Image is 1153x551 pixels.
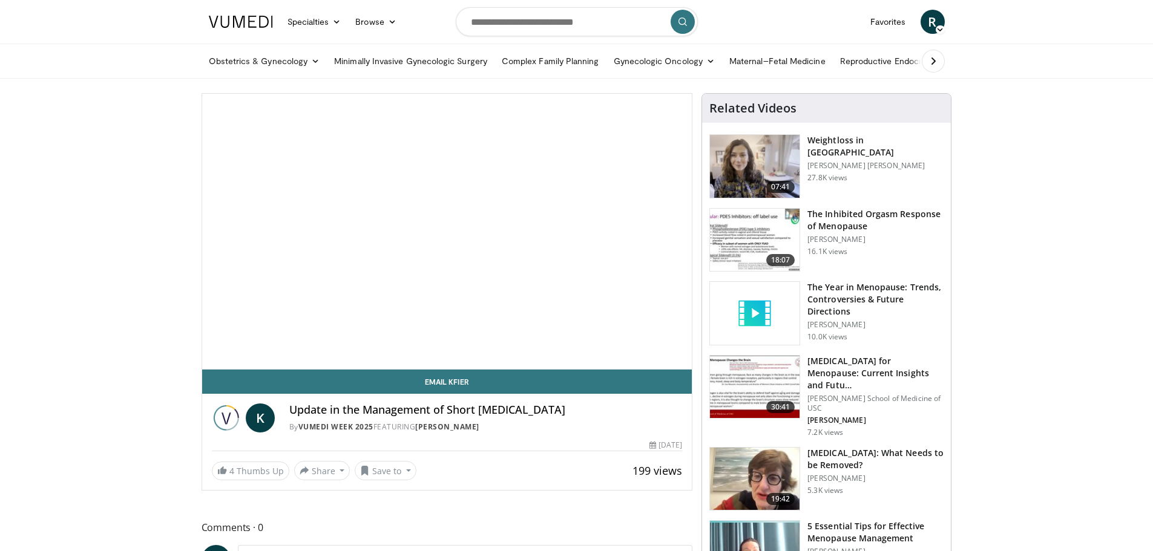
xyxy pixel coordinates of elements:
[807,447,944,471] h3: [MEDICAL_DATA]: What Needs to be Removed?
[807,428,843,437] p: 7.2K views
[709,101,797,116] h4: Related Videos
[807,355,944,391] h3: [MEDICAL_DATA] for Menopause: Current Insights and Futu…
[807,474,944,483] p: [PERSON_NAME]
[632,463,682,478] span: 199 views
[722,49,833,73] a: Maternal–Fetal Medicine
[807,134,944,158] h3: Weightloss in [GEOGRAPHIC_DATA]
[863,10,913,34] a: Favorites
[212,461,289,480] a: 4 Thumbs Up
[807,486,843,495] p: 5.3K views
[710,356,800,419] img: 47271b8a-94f4-49c8-b914-2a3d3af03a9e.150x105_q85_crop-smart_upscale.jpg
[415,422,479,432] a: [PERSON_NAME]
[766,181,795,193] span: 07:41
[710,209,800,272] img: 283c0f17-5e2d-42ba-a87c-168d447cdba4.150x105_q85_crop-smart_upscale.jpg
[327,49,494,73] a: Minimally Invasive Gynecologic Surgery
[229,465,234,477] span: 4
[709,134,944,198] a: 07:41 Weightloss in [GEOGRAPHIC_DATA] [PERSON_NAME] [PERSON_NAME] 27.8K views
[298,422,373,432] a: Vumedi Week 2025
[246,403,275,432] a: K
[807,247,847,256] p: 16.1K views
[921,10,945,34] a: R
[202,520,693,535] span: Comments 0
[710,135,800,198] img: 9983fed1-7565-45be-8934-aef1103ce6e2.150x105_q85_crop-smart_upscale.jpg
[807,520,944,544] h3: 5 Essential Tips for Effective Menopause Management
[807,281,944,318] h3: The Year in Menopause: Trends, Controversies & Future Directions
[202,94,692,370] video-js: Video Player
[709,447,944,511] a: 19:42 [MEDICAL_DATA]: What Needs to be Removed? [PERSON_NAME] 5.3K views
[766,493,795,505] span: 19:42
[289,422,683,432] div: By FEATURING
[709,208,944,272] a: 18:07 The Inhibited Orgasm Response of Menopause [PERSON_NAME] 16.1K views
[766,254,795,266] span: 18:07
[494,49,606,73] a: Complex Family Planning
[710,282,800,345] img: video_placeholder_short.svg
[807,394,944,413] p: [PERSON_NAME] School of Medicine of USC
[833,49,1036,73] a: Reproductive Endocrinology & [MEDICAL_DATA]
[209,16,273,28] img: VuMedi Logo
[202,370,692,394] a: Email Kfier
[348,10,404,34] a: Browse
[807,161,944,171] p: [PERSON_NAME] [PERSON_NAME]
[355,461,416,480] button: Save to
[456,7,698,36] input: Search topics, interventions
[289,403,683,417] h4: Update in the Management of Short [MEDICAL_DATA]
[709,355,944,437] a: 30:41 [MEDICAL_DATA] for Menopause: Current Insights and Futu… [PERSON_NAME] School of Medicine o...
[212,403,241,432] img: Vumedi Week 2025
[807,416,944,425] p: [PERSON_NAME]
[709,281,944,345] a: The Year in Menopause: Trends, Controversies & Future Directions [PERSON_NAME] 10.0K views
[807,235,944,244] p: [PERSON_NAME]
[807,332,847,342] p: 10.0K views
[280,10,349,34] a: Specialties
[606,49,722,73] a: Gynecologic Oncology
[649,440,682,451] div: [DATE]
[807,208,944,232] h3: The Inhibited Orgasm Response of Menopause
[710,448,800,510] img: 4d0a4bbe-a17a-46ab-a4ad-f5554927e0d3.150x105_q85_crop-smart_upscale.jpg
[807,320,944,330] p: [PERSON_NAME]
[766,401,795,413] span: 30:41
[807,173,847,183] p: 27.8K views
[294,461,350,480] button: Share
[202,49,327,73] a: Obstetrics & Gynecology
